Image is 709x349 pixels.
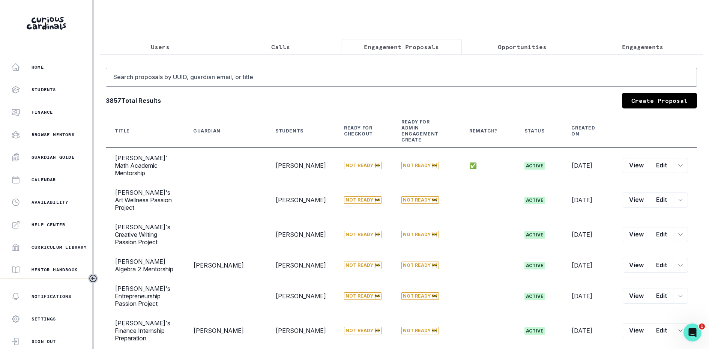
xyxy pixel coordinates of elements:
td: [PERSON_NAME] [266,183,335,217]
button: View [623,158,650,173]
p: Help Center [32,222,65,228]
span: active [524,162,545,170]
div: Title [115,128,130,134]
span: Not Ready 🚧 [344,162,382,169]
td: [DATE] [562,313,614,348]
button: row menu [673,193,688,208]
span: active [524,262,545,269]
span: Not Ready 🚧 [401,196,439,204]
td: [PERSON_NAME] [266,279,335,313]
button: Edit [650,289,673,304]
td: [DATE] [562,279,614,313]
p: Finance [32,109,53,115]
a: Create Proposal [622,93,697,108]
span: Not Ready 🚧 [401,262,439,269]
p: Calendar [32,177,56,183]
div: Ready for Admin Engagement Create [401,119,442,143]
div: Students [275,128,303,134]
button: Edit [650,323,673,338]
td: [PERSON_NAME] [184,252,266,279]
span: active [524,327,545,335]
p: Calls [271,42,290,51]
span: Not Ready 🚧 [344,292,382,300]
td: [PERSON_NAME]'s Creative Writing Passion Project [106,217,184,252]
span: Not Ready 🚧 [401,162,439,169]
span: Not Ready 🚧 [344,327,382,334]
td: [PERSON_NAME] Algebra 2 Mentorship [106,252,184,279]
button: View [623,289,650,304]
p: Users [151,42,170,51]
button: View [623,258,650,273]
p: ✅ [469,162,506,169]
p: Settings [32,316,56,322]
button: row menu [673,158,688,173]
span: active [524,197,545,204]
div: Ready for Checkout [344,125,374,137]
button: View [623,193,650,208]
td: [PERSON_NAME]'s Entrepreneurship Passion Project [106,279,184,313]
p: Notifications [32,293,72,299]
button: row menu [673,323,688,338]
p: Engagement Proposals [364,42,439,51]
td: [PERSON_NAME] [266,252,335,279]
button: Toggle sidebar [88,274,98,283]
button: row menu [673,227,688,242]
p: Engagements [622,42,663,51]
p: Sign Out [32,338,56,344]
td: [PERSON_NAME] [266,313,335,348]
td: [PERSON_NAME] [266,217,335,252]
td: [PERSON_NAME] [266,148,335,183]
p: Browse Mentors [32,132,75,138]
p: Opportunities [498,42,547,51]
p: Guardian Guide [32,154,75,160]
span: active [524,231,545,239]
p: Availability [32,199,68,205]
div: Guardian [193,128,221,134]
iframe: Intercom live chat [683,323,701,341]
span: Not Ready 🚧 [344,231,382,238]
div: Created On [571,125,596,137]
td: [DATE] [562,252,614,279]
span: Not Ready 🚧 [401,327,439,334]
p: Home [32,64,44,70]
td: [DATE] [562,183,614,217]
div: Rematch? [469,128,497,134]
span: 1 [699,323,705,329]
span: Not Ready 🚧 [344,196,382,204]
img: Curious Cardinals Logo [27,17,66,30]
td: [PERSON_NAME]'s Art Wellness Passion Project [106,183,184,217]
button: Edit [650,193,673,208]
td: [DATE] [562,217,614,252]
button: Edit [650,158,673,173]
button: View [623,323,650,338]
td: [PERSON_NAME] [184,313,266,348]
td: [PERSON_NAME]'s Finance Internship Preparation [106,313,184,348]
p: Mentor Handbook [32,267,78,273]
p: Curriculum Library [32,244,87,250]
p: Students [32,87,56,93]
span: Not Ready 🚧 [401,231,439,238]
span: Not Ready 🚧 [344,262,382,269]
span: active [524,293,545,300]
div: Status [524,128,545,134]
span: Not Ready 🚧 [401,292,439,300]
button: Edit [650,227,673,242]
button: Edit [650,258,673,273]
button: row menu [673,289,688,304]
b: 3857 Total Results [106,96,161,105]
button: row menu [673,258,688,273]
button: View [623,227,650,242]
td: [DATE] [562,148,614,183]
td: [PERSON_NAME]' Math Academic Mentorship [106,148,184,183]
